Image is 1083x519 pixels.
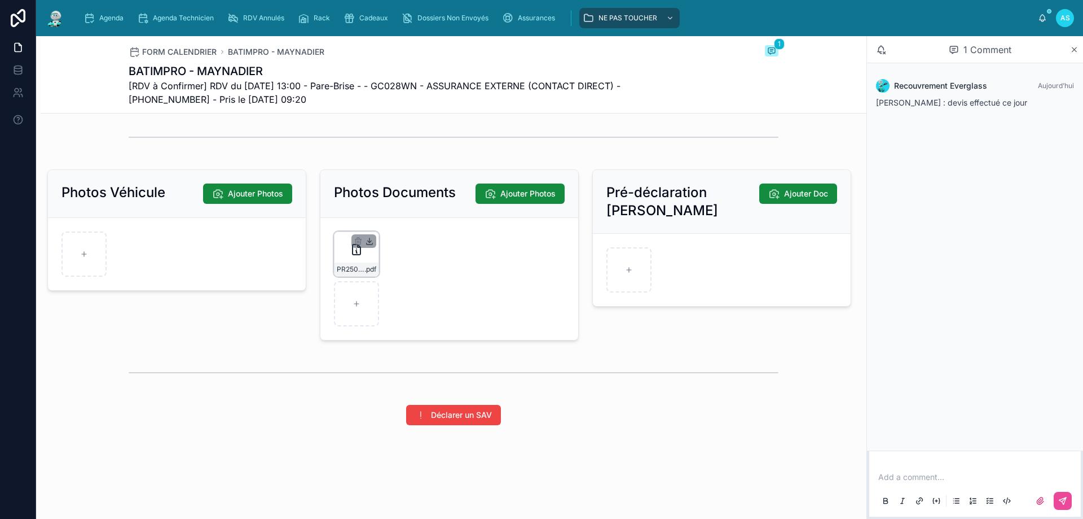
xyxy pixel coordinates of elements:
span: Dossiers Non Envoyés [417,14,488,23]
a: RDV Annulés [224,8,292,28]
span: Ajouter Photos [500,188,556,199]
span: Ajouter Doc [784,188,828,199]
span: 1 Comment [963,43,1011,56]
button: 1 [765,45,778,59]
span: Recouvrement Everglass [894,80,987,91]
span: Ajouter Photos [228,188,283,199]
span: 1 [774,38,785,50]
a: Dossiers Non Envoyés [398,8,496,28]
a: NE PAS TOUCHER [579,8,680,28]
span: Agenda Technicien [153,14,214,23]
span: AS [1060,14,1070,23]
span: RDV Annulés [243,14,284,23]
span: [PERSON_NAME] : devis effectué ce jour [876,98,1027,107]
span: Rack [314,14,330,23]
h2: Photos Véhicule [61,184,165,202]
span: PR2508-1656 [337,265,364,274]
span: Cadeaux [359,14,388,23]
a: Rack [294,8,338,28]
button: Ajouter Doc [759,184,837,204]
h2: Pré-déclaration [PERSON_NAME] [606,184,759,220]
span: Aujourd’hui [1038,81,1074,90]
a: Agenda Technicien [134,8,222,28]
h1: BATIMPRO - MAYNADIER [129,63,694,79]
span: Assurances [518,14,555,23]
h2: Photos Documents [334,184,456,202]
span: .pdf [364,265,376,274]
a: Agenda [80,8,131,28]
a: FORM CALENDRIER [129,46,217,58]
span: Agenda [99,14,124,23]
span: [RDV à Confirmer] RDV du [DATE] 13:00 - Pare-Brise - - GC028WN - ASSURANCE EXTERNE (CONTACT DIREC... [129,79,694,106]
div: scrollable content [74,6,1038,30]
span: Déclarer un SAV [431,409,492,421]
a: BATIMPRO - MAYNADIER [228,46,324,58]
button: Ajouter Photos [476,184,565,204]
span: FORM CALENDRIER [142,46,217,58]
button: Ajouter Photos [203,184,292,204]
button: Déclarer un SAV [406,405,501,425]
a: Cadeaux [340,8,396,28]
img: App logo [45,9,65,27]
a: Assurances [499,8,563,28]
span: NE PAS TOUCHER [598,14,657,23]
